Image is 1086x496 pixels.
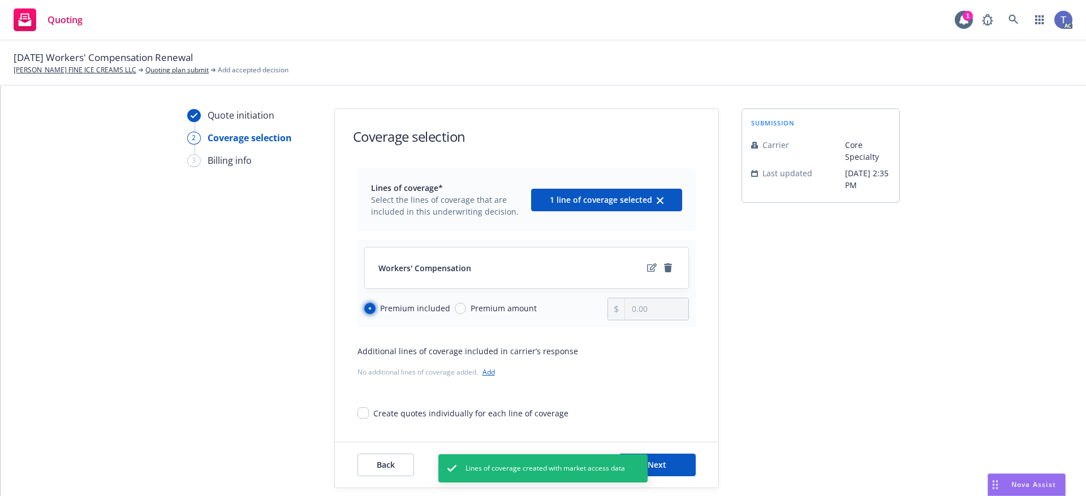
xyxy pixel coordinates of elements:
[14,65,136,75] a: [PERSON_NAME] FINE ICE CREAMS LLC
[145,65,209,75] a: Quoting plan submit
[364,303,376,314] input: Premium included
[988,474,1002,495] div: Drag to move
[357,345,696,357] div: Additional lines of coverage included in carrier’s response
[218,65,288,75] span: Add accepted decision
[976,8,999,31] a: Report a Bug
[371,194,524,217] span: Select the lines of coverage that are included in this underwriting decision.
[751,118,795,128] span: submission
[845,167,890,191] span: [DATE] 2:35 PM
[9,4,87,36] a: Quoting
[208,154,252,167] div: Billing info
[1011,480,1056,489] span: Nova Assist
[531,189,682,211] button: 1 line of coverage selectedclear selection
[353,127,466,146] h1: Coverage selection
[187,154,201,167] div: 3
[48,15,83,24] span: Quoting
[357,454,414,476] button: Back
[14,50,193,65] span: [DATE] Workers' Compensation Renewal
[988,473,1066,496] button: Nova Assist
[208,108,274,122] div: Quote initiation
[963,11,973,21] div: 1
[482,367,495,377] a: Add
[657,197,663,204] svg: clear selection
[371,182,524,194] span: Lines of coverage*
[357,366,696,378] div: No additional lines of coverage added.
[378,262,471,274] span: Workers' Compensation
[661,261,675,275] a: remove
[1028,8,1051,31] a: Switch app
[762,167,812,179] span: Last updated
[377,459,395,470] span: Back
[471,302,537,314] span: Premium amount
[845,139,890,163] span: Core Specialty
[648,459,666,470] span: Next
[455,303,466,314] input: Premium amount
[1054,11,1072,29] img: photo
[762,139,789,151] span: Carrier
[625,298,688,320] input: 0.00
[645,261,659,275] a: edit
[208,131,292,145] div: Coverage selection
[187,132,201,145] div: 2
[380,302,450,314] span: Premium included
[550,194,652,205] span: 1 line of coverage selected
[466,463,625,473] span: Lines of coverage created with market access data
[1002,8,1025,31] a: Search
[619,454,696,476] button: Next
[373,407,568,419] div: Create quotes individually for each line of coverage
